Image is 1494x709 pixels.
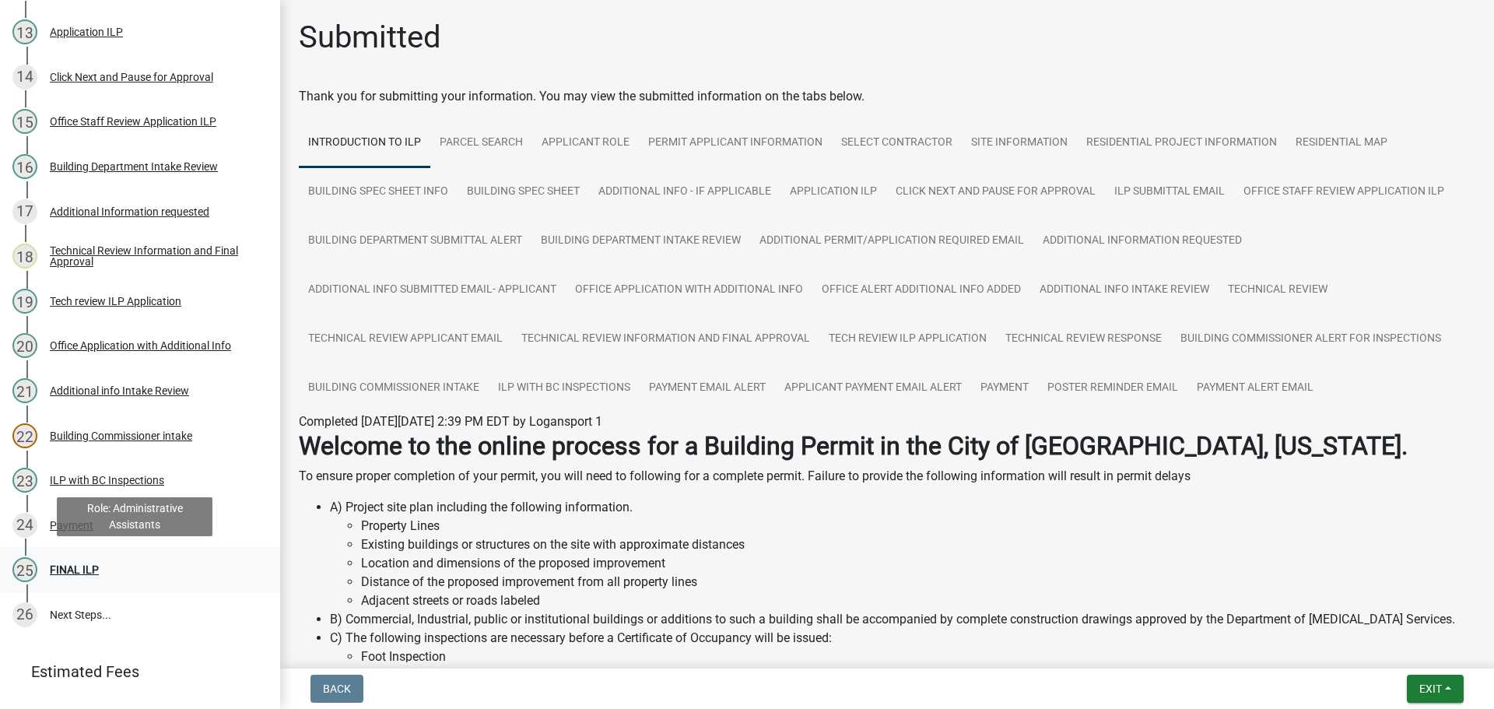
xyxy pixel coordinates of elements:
[57,497,212,536] div: Role: Administrative Assistants
[1219,265,1337,315] a: Technical Review
[12,333,37,358] div: 20
[50,430,192,441] div: Building Commissioner intake
[50,245,255,267] div: Technical Review Information and Final Approval
[12,244,37,269] div: 18
[299,431,1408,461] strong: Welcome to the online process for a Building Permit in the City of [GEOGRAPHIC_DATA], [US_STATE].
[50,161,218,172] div: Building Department Intake Review
[299,87,1475,106] div: Thank you for submitting your information. You may view the submitted information on the tabs below.
[361,573,1475,591] li: Distance of the proposed improvement from all property lines
[50,116,216,127] div: Office Staff Review Application ILP
[361,517,1475,535] li: Property Lines
[50,72,213,82] div: Click Next and Pause for Approval
[299,363,489,413] a: Building Commissioner intake
[50,26,123,37] div: Application ILP
[832,118,962,168] a: Select Contractor
[361,535,1475,554] li: Existing buildings or structures on the site with approximate distances
[566,265,812,315] a: Office Application with Additional Info
[1030,265,1219,315] a: Additional info Intake Review
[750,216,1033,266] a: Additional Permit/Application Required Email
[489,363,640,413] a: ILP with BC Inspections
[50,340,231,351] div: Office Application with Additional Info
[971,363,1038,413] a: Payment
[12,557,37,582] div: 25
[12,199,37,224] div: 17
[310,675,363,703] button: Back
[361,648,1475,666] li: Foot Inspection
[1033,216,1251,266] a: Additional Information requested
[1105,167,1234,217] a: ILP Submittal Email
[531,216,750,266] a: Building Department Intake Review
[1077,118,1286,168] a: Residential Project Information
[299,167,458,217] a: Building spec sheet info
[430,118,532,168] a: Parcel search
[1171,314,1450,364] a: Building Commissioner Alert for inspections
[50,564,99,575] div: FINAL ILP
[532,118,639,168] a: Applicant Role
[780,167,886,217] a: Application ILP
[640,363,775,413] a: Payment email alert
[1234,167,1454,217] a: Office Staff Review Application ILP
[12,513,37,538] div: 24
[812,265,1030,315] a: Office Alert Additional info added
[12,602,37,627] div: 26
[361,554,1475,573] li: Location and dimensions of the proposed improvement
[299,118,430,168] a: Introduction to ILP
[50,385,189,396] div: Additional info Intake Review
[775,363,971,413] a: Applicant Payment email alert
[12,289,37,314] div: 19
[299,414,602,429] span: Completed [DATE][DATE] 2:39 PM EDT by Logansport 1
[996,314,1171,364] a: Technical Review Response
[299,314,512,364] a: Technical Review Applicant email
[12,154,37,179] div: 16
[886,167,1105,217] a: Click Next and Pause for Approval
[12,65,37,90] div: 14
[819,314,996,364] a: Tech review ILP Application
[50,206,209,217] div: Additional Information requested
[12,109,37,134] div: 15
[299,265,566,315] a: Additional Info Submitted Email- Applicant
[512,314,819,364] a: Technical Review Information and Final Approval
[299,19,441,56] h1: Submitted
[962,118,1077,168] a: Site Information
[330,629,1475,704] li: C) The following inspections are necessary before a Certificate of Occupancy will be issued:
[299,216,531,266] a: Building Department Submittal Alert
[12,19,37,44] div: 13
[589,167,780,217] a: Additional Info - If Applicable
[1286,118,1397,168] a: Residential Map
[1407,675,1464,703] button: Exit
[1187,363,1323,413] a: Payment Alert Email
[639,118,832,168] a: Permit Applicant Information
[299,467,1475,486] p: To ensure proper completion of your permit, you will need to following for a complete permit. Fai...
[330,610,1475,629] li: B) Commercial, Industrial, public or institutional buildings or additions to such a building shal...
[330,498,1475,610] li: A) Project site plan including the following information.
[12,468,37,493] div: 23
[1419,683,1442,695] span: Exit
[458,167,589,217] a: Building Spec Sheet
[1038,363,1187,413] a: Poster Reminder email
[12,378,37,403] div: 21
[50,520,93,531] div: Payment
[50,296,181,307] div: Tech review ILP Application
[12,423,37,448] div: 22
[12,656,255,687] a: Estimated Fees
[323,683,351,695] span: Back
[50,475,164,486] div: ILP with BC Inspections
[361,591,1475,610] li: Adjacent streets or roads labeled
